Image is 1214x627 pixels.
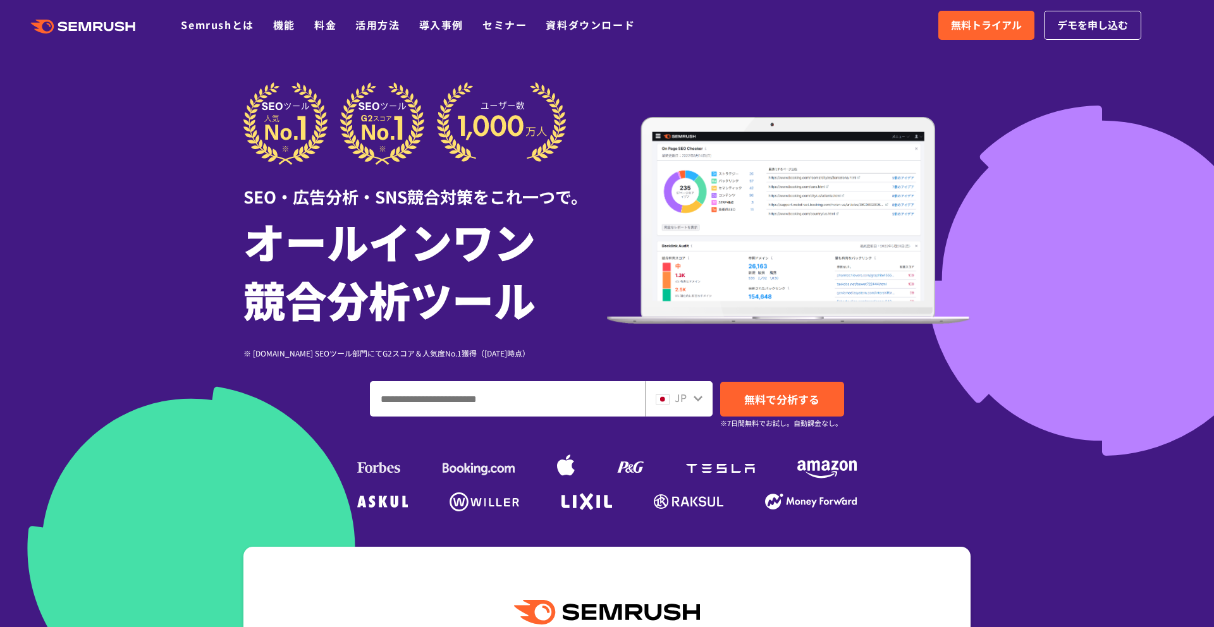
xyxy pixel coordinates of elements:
a: 導入事例 [419,17,463,32]
img: Semrush [514,600,700,624]
a: 資料ダウンロード [546,17,635,32]
h1: オールインワン 競合分析ツール [243,212,607,328]
a: デモを申し込む [1044,11,1141,40]
a: 料金 [314,17,336,32]
a: Semrushとは [181,17,254,32]
input: ドメイン、キーワードまたはURLを入力してください [371,382,644,416]
a: 機能 [273,17,295,32]
span: デモを申し込む [1057,17,1128,33]
span: JP [675,390,687,405]
span: 無料トライアル [951,17,1022,33]
small: ※7日間無料でお試し。自動課金なし。 [720,417,842,429]
a: 活用方法 [355,17,400,32]
a: 無料で分析する [720,382,844,417]
span: 無料で分析する [744,391,819,407]
a: 無料トライアル [938,11,1034,40]
div: SEO・広告分析・SNS競合対策をこれ一つで。 [243,165,607,209]
a: セミナー [482,17,527,32]
div: ※ [DOMAIN_NAME] SEOツール部門にてG2スコア＆人気度No.1獲得（[DATE]時点） [243,347,607,359]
